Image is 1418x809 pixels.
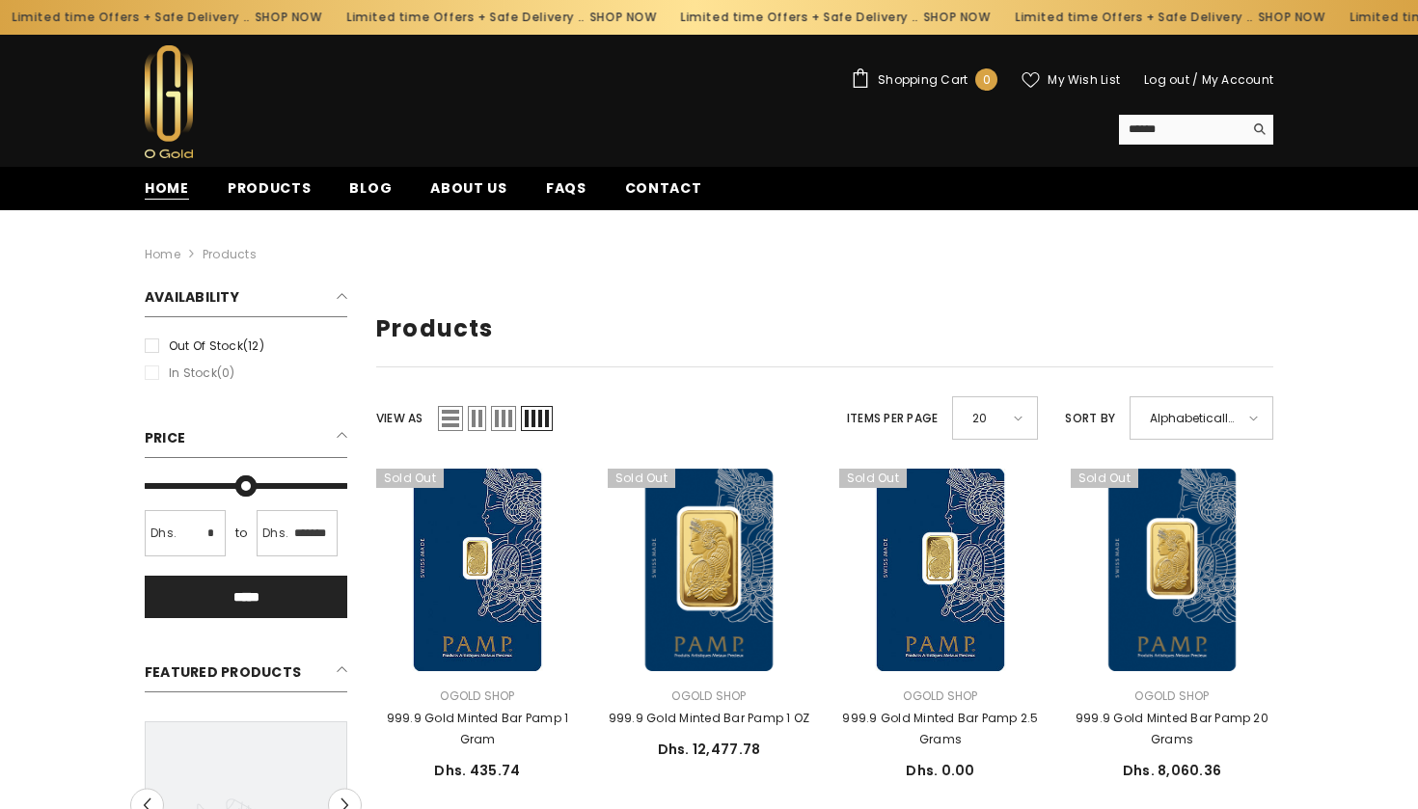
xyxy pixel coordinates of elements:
a: Shopping Cart [851,68,997,91]
a: Log out [1144,71,1189,88]
span: FAQs [546,178,586,198]
div: Limited time Offers + Safe Delivery .. [550,2,885,33]
nav: breadcrumbs [145,210,1273,272]
span: Sold out [608,469,675,488]
a: Products [208,177,331,210]
span: Shopping Cart [878,74,968,86]
label: Sort by [1065,408,1115,429]
a: My Wish List [1022,71,1120,89]
span: to [230,523,253,544]
span: Dhs. 435.74 [434,761,520,780]
span: Contact [625,178,702,198]
span: List [438,406,463,431]
div: Alphabetically, A-Z [1130,396,1273,440]
a: Contact [606,177,722,210]
span: Price [145,428,185,447]
span: Sold out [376,469,444,488]
span: Grid 4 [521,406,553,431]
a: 999.9 Gold Minted Bar Pamp 2.5 Grams [839,469,1042,671]
span: 20 [972,404,1000,432]
summary: Search [1119,115,1273,145]
span: Products [228,178,312,198]
span: Availability [145,287,239,307]
span: Blog [349,178,392,198]
a: About us [411,177,527,210]
div: Limited time Offers + Safe Delivery .. [884,2,1218,33]
a: SHOP NOW [1139,7,1207,28]
label: View as [376,408,423,429]
h2: Featured Products [145,657,347,692]
span: Dhs. 12,477.78 [658,740,761,759]
a: Ogold Shop [903,688,977,704]
span: Sold out [1071,469,1138,488]
a: FAQs [527,177,606,210]
img: Ogold Shop [145,45,193,158]
a: Products [203,246,257,262]
a: 999.9 Gold Minted Bar Pamp 1 Gram [376,708,579,750]
h1: Products [376,315,1273,343]
label: Out of stock [145,336,347,357]
span: Grid 3 [491,406,516,431]
span: Dhs. 0.00 [906,761,975,780]
a: Blog [330,177,411,210]
span: Dhs. [262,523,288,544]
a: SHOP NOW [136,7,204,28]
span: / [1192,71,1198,88]
a: My Account [1202,71,1273,88]
a: 999.9 Gold Minted Bar Pamp 1 Gram [376,469,579,671]
a: Ogold Shop [440,688,514,704]
a: 999.9 Gold Minted Bar Pamp 20 Grams [1071,708,1273,750]
span: About us [430,178,507,198]
a: Ogold Shop [671,688,746,704]
a: Home [125,177,208,210]
span: Grid 2 [468,406,486,431]
a: 999.9 Gold Minted Bar Pamp 1 OZ [608,469,810,671]
span: (12) [243,337,264,354]
span: 0 [983,69,991,91]
span: Home [145,178,189,199]
a: 999.9 Gold Minted Bar Pamp 20 Grams [1071,469,1273,671]
span: My Wish List [1048,74,1120,86]
a: SHOP NOW [804,7,872,28]
div: 20 [952,396,1038,440]
span: Dhs. [150,523,177,544]
span: Alphabetically, A-Z [1150,404,1236,432]
button: Search [1243,115,1273,144]
a: 999.9 Gold Minted Bar Pamp 2.5 Grams [839,708,1042,750]
span: Sold out [839,469,907,488]
a: Home [145,244,180,265]
a: 999.9 Gold Minted Bar Pamp 1 OZ [608,708,810,729]
div: Limited time Offers + Safe Delivery .. [215,2,550,33]
a: SHOP NOW [470,7,537,28]
span: Dhs. 8,060.36 [1123,761,1222,780]
a: Ogold Shop [1134,688,1209,704]
label: Items per page [847,408,938,429]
